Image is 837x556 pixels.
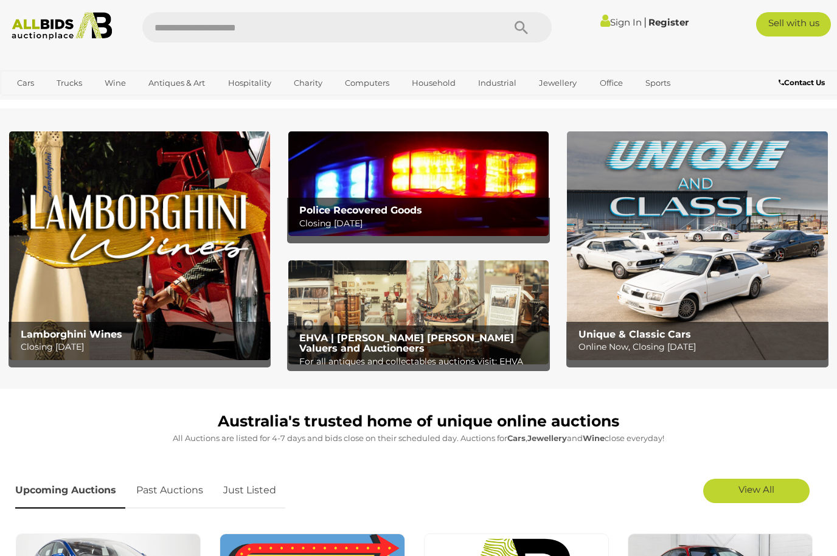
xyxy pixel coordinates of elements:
p: Online Now, Closing [DATE] [578,339,822,355]
a: View All [703,479,810,503]
strong: Jewellery [527,433,567,443]
a: Lamborghini Wines Lamborghini Wines Closing [DATE] [9,131,270,360]
a: Sell with us [756,12,831,36]
h1: Australia's trusted home of unique online auctions [15,413,822,430]
p: Closing [DATE] [299,216,543,231]
a: Trucks [49,73,90,93]
a: Household [404,73,464,93]
strong: Cars [507,433,526,443]
img: Unique & Classic Cars [567,131,828,360]
b: EHVA | [PERSON_NAME] [PERSON_NAME] Valuers and Auctioneers [299,332,514,355]
a: Upcoming Auctions [15,473,125,509]
a: Sports [637,73,678,93]
a: Hospitality [220,73,279,93]
a: Wine [97,73,134,93]
span: View All [738,484,774,495]
a: Just Listed [214,473,285,509]
a: Industrial [470,73,524,93]
img: EHVA | Evans Hastings Valuers and Auctioneers [288,260,549,365]
b: Unique & Classic Cars [578,328,691,340]
a: Past Auctions [127,473,212,509]
span: | [644,15,647,29]
b: Police Recovered Goods [299,204,422,216]
a: Computers [337,73,397,93]
a: [GEOGRAPHIC_DATA] [9,93,111,113]
a: Charity [286,73,330,93]
img: Lamborghini Wines [9,131,270,360]
p: Closing [DATE] [21,339,265,355]
a: Jewellery [531,73,585,93]
a: EHVA | Evans Hastings Valuers and Auctioneers EHVA | [PERSON_NAME] [PERSON_NAME] Valuers and Auct... [288,260,549,365]
img: Allbids.com.au [6,12,118,40]
a: Office [592,73,631,93]
a: Sign In [600,16,642,28]
b: Contact Us [779,78,825,87]
b: Lamborghini Wines [21,328,122,340]
a: Antiques & Art [141,73,213,93]
img: Police Recovered Goods [288,131,549,235]
a: Police Recovered Goods Police Recovered Goods Closing [DATE] [288,131,549,235]
strong: Wine [583,433,605,443]
p: All Auctions are listed for 4-7 days and bids close on their scheduled day. Auctions for , and cl... [15,431,822,445]
a: Register [648,16,689,28]
a: Cars [9,73,42,93]
a: Contact Us [779,76,828,89]
p: For all antiques and collectables auctions visit: EHVA [299,354,543,369]
button: Search [491,12,552,43]
a: Unique & Classic Cars Unique & Classic Cars Online Now, Closing [DATE] [567,131,828,360]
